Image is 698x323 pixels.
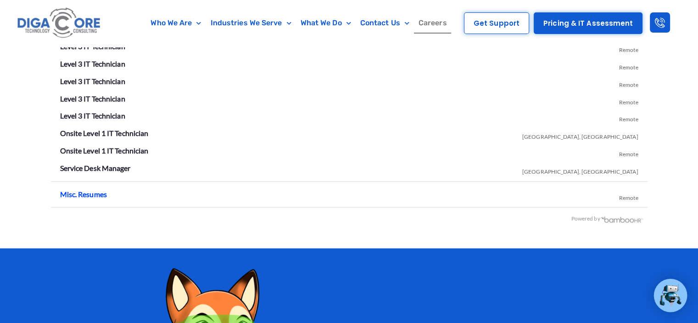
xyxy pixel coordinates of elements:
a: Who We Are [146,12,206,34]
a: Misc. Resumes [60,190,107,198]
a: Level 3 IT Technician [60,111,125,120]
a: Contact Us [356,12,414,34]
span: Remote [619,187,638,205]
img: Digacore logo 1 [15,5,103,42]
a: Level 3 IT Technician [60,59,125,68]
a: Level 3 IT Technician [60,94,125,103]
a: Pricing & IT Assessment [534,12,642,34]
div: Powered by [51,212,643,226]
span: Remote [619,144,638,161]
a: Get Support [464,12,529,34]
span: Remote [619,92,638,109]
nav: Menu [140,12,458,34]
a: Onsite Level 1 IT Technician [60,146,149,155]
a: Careers [414,12,452,34]
span: Remote [619,74,638,92]
span: Remote [619,57,638,74]
a: Industries We Serve [206,12,296,34]
img: BambooHR - HR software [600,215,643,223]
a: Level 3 IT Technician [60,77,125,85]
a: Service Desk Manager [60,164,131,172]
span: Remote [619,40,638,57]
a: Onsite Level 1 IT Technician [60,129,149,137]
span: Pricing & IT Assessment [543,20,633,27]
span: [GEOGRAPHIC_DATA], [GEOGRAPHIC_DATA] [522,126,638,144]
span: Get Support [474,20,519,27]
span: Remote [619,109,638,126]
span: [GEOGRAPHIC_DATA], [GEOGRAPHIC_DATA] [522,161,638,179]
a: What We Do [296,12,356,34]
